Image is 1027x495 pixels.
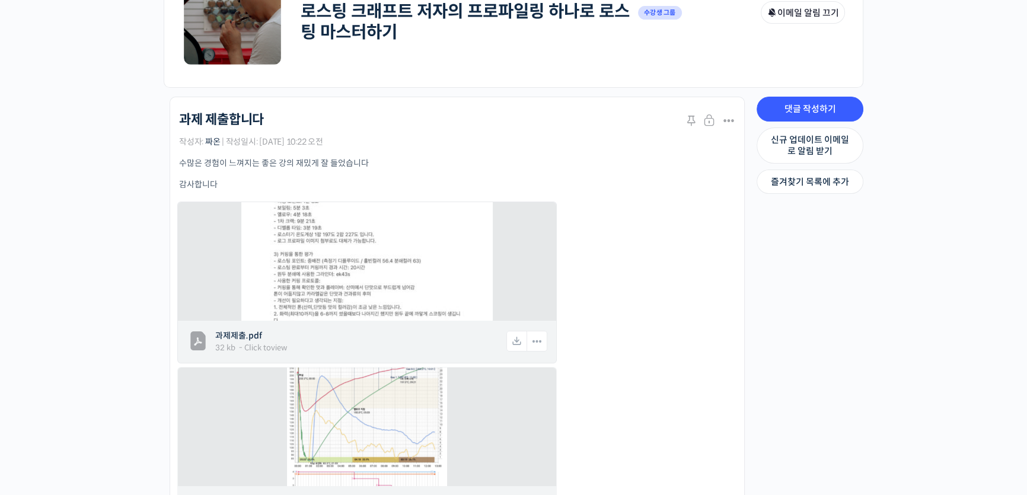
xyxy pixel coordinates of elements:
a: 로스팅 크래프트 저자의 프로파일링 하나로 로스팅 마스터하기 [301,1,630,43]
a: 댓글 작성하기 [757,97,863,122]
a: 과제제출.pdf 32 KB -Click toview [209,324,546,360]
span: - [239,343,243,353]
span: 설정 [183,394,197,403]
a: 짜온 [205,136,221,147]
p: 감사합니다 [179,178,735,191]
span: 홈 [37,394,44,403]
span: 과제제출.pdf [215,330,505,342]
a: 대화 [78,376,153,405]
h1: 과제 제출합니다 [179,112,264,127]
span: 32 KB [215,342,235,354]
p: 수많은 경험이 느껴지는 좋은 강의 재밌게 잘 들었습니다 [179,157,735,170]
a: 홈 [4,376,78,405]
span: 대화 [109,394,123,404]
button: 이메일 알림 끄기 [761,1,845,24]
a: 신규 업데이트 이메일로 알림 받기 [757,127,863,164]
span: Click to [244,343,271,353]
span: view [271,343,287,353]
a: Stick [684,114,701,130]
a: 즐겨찾기 목록에 추가 [757,170,863,194]
span: 작성자: | 작성일시: [DATE] 10:22 오전 [179,138,323,146]
a: 설정 [153,376,228,405]
span: 수강생 그룹 [638,6,682,20]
